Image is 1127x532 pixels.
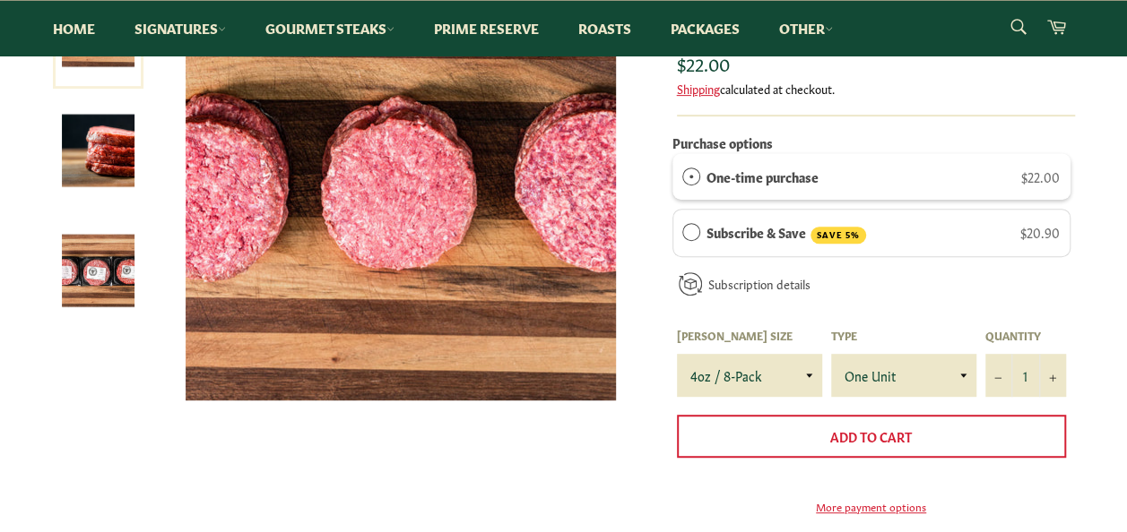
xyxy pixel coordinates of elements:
[708,275,811,292] a: Subscription details
[682,222,700,242] div: Subscribe & Save
[985,328,1066,343] label: Quantity
[62,234,134,306] img: Signature Dry-Aged Burger Pack
[672,133,773,151] label: Purchase options
[1039,354,1066,397] button: Increase item quantity by one
[117,1,244,56] a: Signatures
[247,1,412,56] a: Gourmet Steaks
[677,328,822,343] label: [PERSON_NAME] Size
[682,167,700,186] div: One-time purchase
[677,80,720,97] a: Shipping
[831,328,976,343] label: Type
[985,354,1012,397] button: Reduce item quantity by one
[416,1,557,56] a: Prime Reserve
[707,167,819,186] label: One-time purchase
[830,427,912,445] span: Add to Cart
[62,114,134,186] img: Signature Dry-Aged Burger Pack
[811,227,866,244] span: SAVE 5%
[707,222,866,244] label: Subscribe & Save
[677,415,1066,458] button: Add to Cart
[653,1,758,56] a: Packages
[1020,223,1060,241] span: $20.90
[35,1,113,56] a: Home
[677,81,1075,97] div: calculated at checkout.
[761,1,851,56] a: Other
[677,50,730,75] span: $22.00
[1021,167,1060,185] span: $22.00
[560,1,649,56] a: Roasts
[677,499,1066,514] a: More payment options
